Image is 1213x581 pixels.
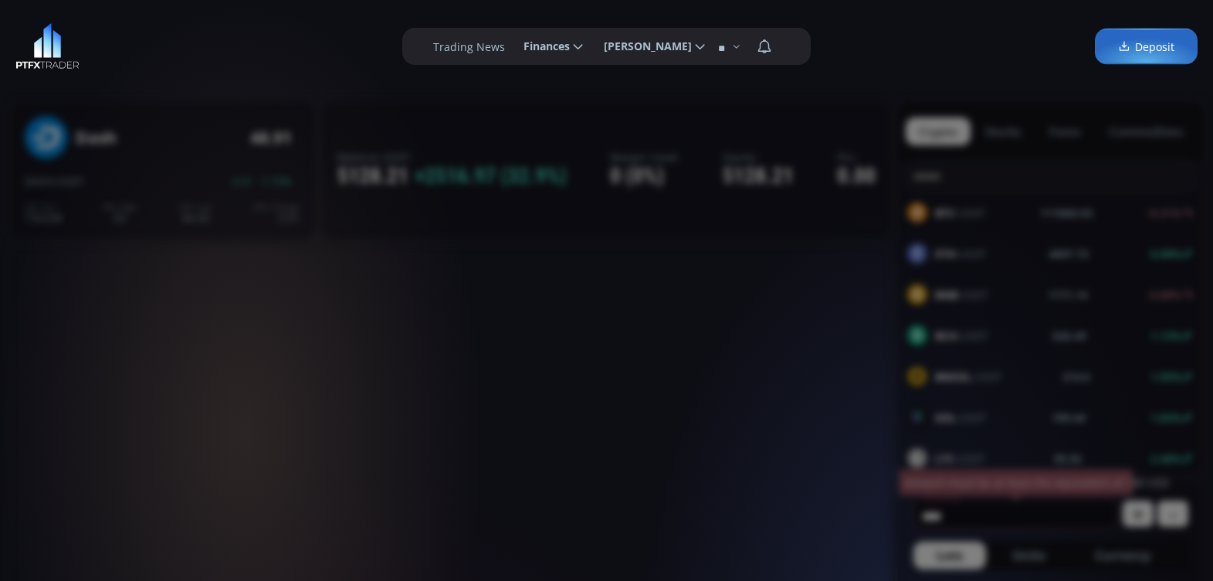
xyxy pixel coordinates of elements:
a: Deposit [1095,29,1198,65]
span: Finances [513,31,570,62]
span: Deposit [1118,39,1174,55]
img: LOGO [15,23,80,70]
span: [PERSON_NAME] [593,31,692,62]
label: Trading News [433,39,505,55]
